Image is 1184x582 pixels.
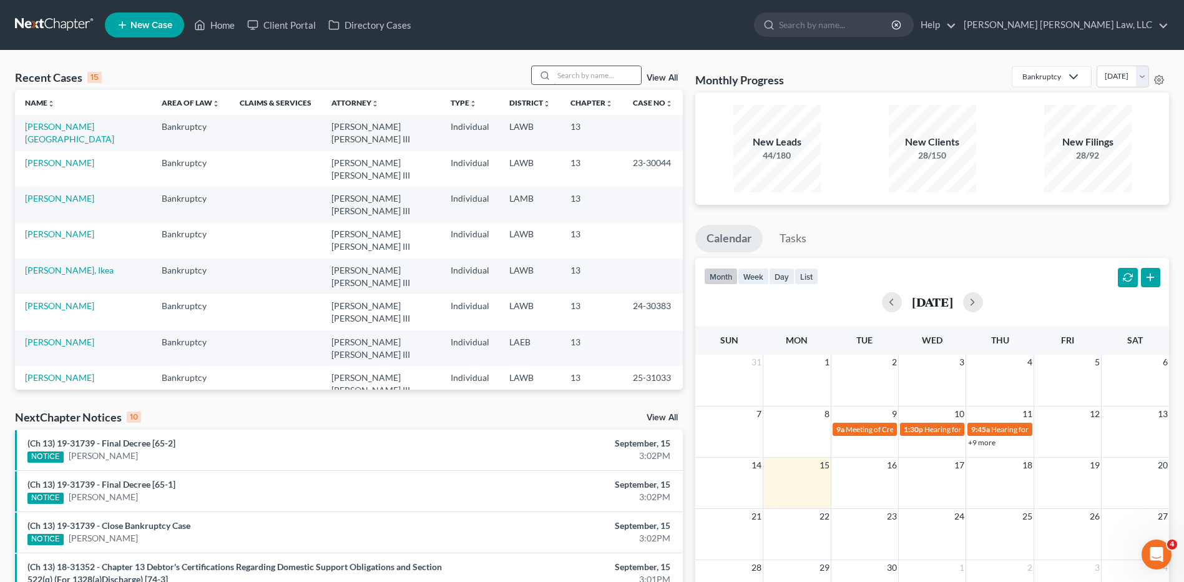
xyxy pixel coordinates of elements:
span: 3 [958,355,966,370]
a: Attorneyunfold_more [331,98,379,107]
i: unfold_more [371,100,379,107]
span: 4 [1167,540,1177,550]
a: [PERSON_NAME] [69,491,138,503]
span: 4 [1026,355,1034,370]
a: Area of Lawunfold_more [162,98,220,107]
a: Help [914,14,956,36]
td: Bankruptcy [152,223,230,259]
span: 26 [1089,509,1101,524]
td: [PERSON_NAME] [PERSON_NAME] III [321,294,441,330]
i: unfold_more [47,100,55,107]
td: Bankruptcy [152,115,230,150]
a: Districtunfold_more [509,98,550,107]
span: Mon [786,335,808,345]
a: (Ch 13) 19-31739 - Close Bankruptcy Case [27,520,190,531]
span: 3 [1093,560,1101,575]
span: 25 [1021,509,1034,524]
span: Tue [856,335,873,345]
div: 28/150 [889,149,976,162]
input: Search by name... [554,66,641,84]
span: 2 [891,355,898,370]
td: Individual [441,187,499,222]
div: September, 15 [464,478,670,491]
span: 20 [1157,458,1169,473]
td: Bankruptcy [152,330,230,366]
span: New Case [130,21,172,30]
a: Directory Cases [322,14,418,36]
a: Nameunfold_more [25,98,55,107]
a: View All [647,413,678,422]
a: +9 more [968,438,996,447]
td: Individual [441,259,499,294]
span: 17 [953,458,966,473]
span: 1 [823,355,831,370]
a: [PERSON_NAME] [25,229,94,239]
a: [PERSON_NAME][GEOGRAPHIC_DATA] [25,121,114,144]
span: 11 [1021,407,1034,422]
td: Individual [441,330,499,366]
span: Sun [720,335,738,345]
td: [PERSON_NAME] [PERSON_NAME] III [321,187,441,222]
td: Individual [441,151,499,187]
td: LAWB [499,115,560,150]
td: 13 [560,223,623,259]
a: Home [188,14,241,36]
a: Calendar [695,225,763,252]
a: Case Nounfold_more [633,98,673,107]
span: 1 [958,560,966,575]
td: 13 [560,259,623,294]
td: [PERSON_NAME] [PERSON_NAME] III [321,366,441,402]
a: [PERSON_NAME] [25,157,94,168]
span: 23 [886,509,898,524]
td: 24-30383 [623,294,683,330]
td: Bankruptcy [152,151,230,187]
span: 19 [1089,458,1101,473]
td: [PERSON_NAME] [PERSON_NAME] III [321,330,441,366]
span: Hearing for [PERSON_NAME] [924,425,1022,434]
span: Meeting of Creditors for [PERSON_NAME] [846,425,984,434]
td: Individual [441,366,499,402]
a: Client Portal [241,14,322,36]
div: 3:02PM [464,532,670,545]
a: [PERSON_NAME] [PERSON_NAME] Law, LLC [957,14,1168,36]
span: 15 [818,458,831,473]
input: Search by name... [779,13,893,36]
div: 3:02PM [464,491,670,503]
span: Sat [1127,335,1143,345]
a: [PERSON_NAME] [25,193,94,204]
span: 21 [750,509,763,524]
div: 3:02PM [464,450,670,462]
button: week [738,268,769,285]
div: 28/92 [1044,149,1132,162]
td: 25-31033 [623,366,683,402]
span: Fri [1061,335,1074,345]
td: 13 [560,115,623,150]
div: New Filings [1044,135,1132,149]
span: 24 [953,509,966,524]
span: 9a [836,425,844,434]
a: [PERSON_NAME] [69,450,138,462]
span: 10 [953,407,966,422]
a: [PERSON_NAME] [69,532,138,545]
span: 2 [1026,560,1034,575]
td: [PERSON_NAME] [PERSON_NAME] III [321,223,441,259]
td: LAWB [499,259,560,294]
td: Individual [441,115,499,150]
a: Typeunfold_more [451,98,477,107]
span: 22 [818,509,831,524]
td: [PERSON_NAME] [PERSON_NAME] III [321,151,441,187]
div: September, 15 [464,520,670,532]
td: Bankruptcy [152,294,230,330]
span: 7 [755,407,763,422]
div: NOTICE [27,493,64,504]
div: NextChapter Notices [15,410,141,425]
span: 1:30p [904,425,923,434]
td: LAWB [499,366,560,402]
td: LAEB [499,330,560,366]
div: Bankruptcy [1022,71,1061,82]
td: 13 [560,294,623,330]
span: 9:45a [971,425,990,434]
a: [PERSON_NAME] [25,337,94,347]
div: 44/180 [733,149,821,162]
a: (Ch 13) 19-31739 - Final Decree [65-2] [27,438,175,448]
